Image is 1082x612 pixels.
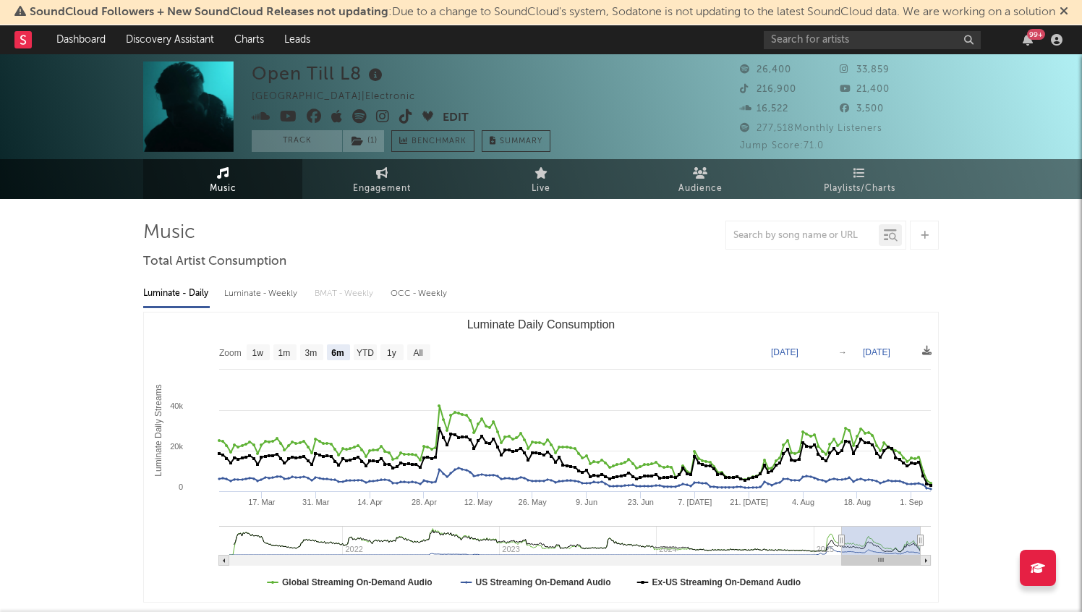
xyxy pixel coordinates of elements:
[838,347,847,357] text: →
[252,88,432,106] div: [GEOGRAPHIC_DATA] | Electronic
[780,159,939,199] a: Playlists/Charts
[357,498,383,506] text: 14. Apr
[1023,34,1033,46] button: 99+
[357,348,374,358] text: YTD
[343,130,384,152] button: (1)
[652,577,801,587] text: Ex-US Streaming On-Demand Audio
[764,31,981,49] input: Search for artists
[840,104,884,114] span: 3,500
[224,25,274,54] a: Charts
[391,281,448,306] div: OCC - Weekly
[252,130,342,152] button: Track
[1060,7,1068,18] span: Dismiss
[274,25,320,54] a: Leads
[144,313,938,602] svg: Luminate Daily Consumption
[170,442,183,451] text: 20k
[282,577,433,587] text: Global Streaming On-Demand Audio
[224,281,300,306] div: Luminate - Weekly
[519,498,548,506] text: 26. May
[792,498,814,506] text: 4. Aug
[302,159,461,199] a: Engagement
[210,180,237,197] span: Music
[678,498,712,506] text: 7. [DATE]
[30,7,388,18] span: SoundCloud Followers + New SoundCloud Releases not updating
[464,498,493,506] text: 12. May
[143,253,286,271] span: Total Artist Consumption
[740,85,796,94] span: 216,900
[353,180,411,197] span: Engagement
[252,61,386,85] div: Open Till L8
[46,25,116,54] a: Dashboard
[500,137,542,145] span: Summary
[840,85,890,94] span: 21,400
[467,318,615,331] text: Luminate Daily Consumption
[740,124,882,133] span: 277,518 Monthly Listeners
[170,401,183,410] text: 40k
[532,180,550,197] span: Live
[331,348,344,358] text: 6m
[482,130,550,152] button: Summary
[116,25,224,54] a: Discovery Assistant
[740,65,791,75] span: 26,400
[278,348,291,358] text: 1m
[740,141,824,150] span: Jump Score: 71.0
[412,133,467,150] span: Benchmark
[143,159,302,199] a: Music
[863,347,890,357] text: [DATE]
[179,483,183,491] text: 0
[844,498,871,506] text: 18. Aug
[461,159,621,199] a: Live
[153,384,163,476] text: Luminate Daily Streams
[302,498,330,506] text: 31. Mar
[576,498,597,506] text: 9. Jun
[730,498,768,506] text: 21. [DATE]
[726,230,879,242] input: Search by song name or URL
[840,65,890,75] span: 33,859
[248,498,276,506] text: 17. Mar
[771,347,798,357] text: [DATE]
[342,130,385,152] span: ( 1 )
[143,281,210,306] div: Luminate - Daily
[387,348,396,358] text: 1y
[900,498,923,506] text: 1. Sep
[412,498,437,506] text: 28. Apr
[628,498,654,506] text: 23. Jun
[391,130,474,152] a: Benchmark
[740,104,788,114] span: 16,522
[443,109,469,127] button: Edit
[219,348,242,358] text: Zoom
[1027,29,1045,40] div: 99 +
[30,7,1055,18] span: : Due to a change to SoundCloud's system, Sodatone is not updating to the latest SoundCloud data....
[413,348,422,358] text: All
[824,180,895,197] span: Playlists/Charts
[305,348,318,358] text: 3m
[621,159,780,199] a: Audience
[476,577,611,587] text: US Streaming On-Demand Audio
[678,180,723,197] span: Audience
[252,348,264,358] text: 1w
